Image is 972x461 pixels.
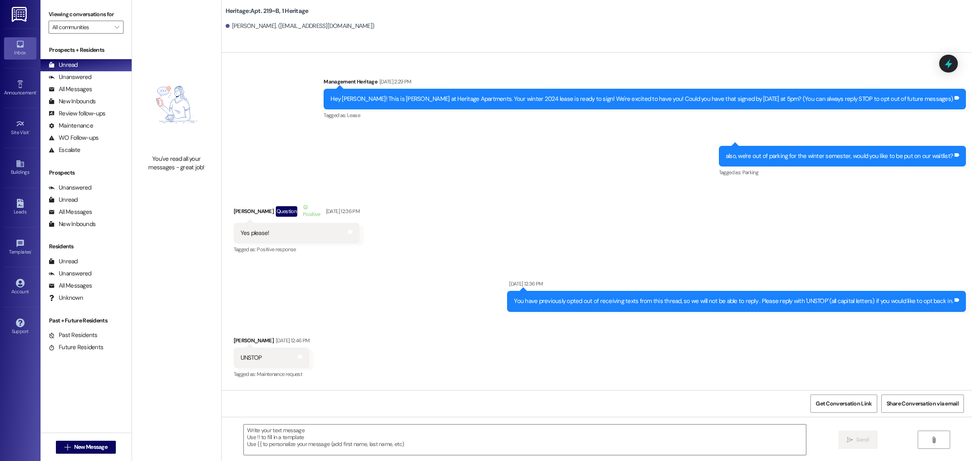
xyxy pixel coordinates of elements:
div: Positive [301,203,322,220]
div: Future Residents [49,343,103,352]
a: Support [4,316,36,338]
span: • [36,89,37,94]
div: You've read all your messages - great job! [141,155,212,172]
img: ResiDesk Logo [12,7,28,22]
div: [DATE] 12:46 PM [274,336,309,345]
div: [DATE] 12:36 PM [507,280,543,288]
a: Inbox [4,37,36,59]
a: Leads [4,196,36,218]
div: Hey [PERSON_NAME]! This is [PERSON_NAME] at Heritage Apartments. Your winter 2024 lease is ready ... [330,95,953,103]
input: All communities [52,21,111,34]
div: UNSTOP [241,354,262,362]
span: Parking [742,169,758,176]
div: Maintenance [49,122,93,130]
div: Tagged as: [234,243,360,255]
div: Question [276,206,297,216]
div: [DATE] 2:29 PM [377,77,411,86]
div: Past + Future Residents [40,316,132,325]
img: empty-state [141,58,212,151]
div: [PERSON_NAME] [234,336,310,348]
i:  [64,444,70,450]
div: Tagged as: [234,368,310,380]
div: Residents [40,242,132,251]
span: Maintenance request [257,371,302,378]
div: Unread [49,196,78,204]
div: Review follow-ups [49,109,105,118]
span: Share Conversation via email [887,399,959,408]
a: Site Visit • [4,117,36,139]
div: New Inbounds [49,97,96,106]
i:  [931,437,937,443]
div: Management Heritage [324,77,966,89]
button: Share Conversation via email [881,395,964,413]
span: Positive response [257,246,296,253]
a: Buildings [4,157,36,179]
label: Viewing conversations for [49,8,124,21]
button: Get Conversation Link [810,395,877,413]
span: Get Conversation Link [816,399,872,408]
div: Yes please! [241,229,269,237]
div: Tagged as: [324,109,966,121]
div: Unknown [49,294,83,302]
div: All Messages [49,208,92,216]
button: New Message [56,441,116,454]
a: Account [4,276,36,298]
div: [PERSON_NAME] [234,203,360,223]
div: Escalate [49,146,80,154]
i:  [847,437,853,443]
span: Send [856,435,869,444]
span: • [31,248,32,254]
div: All Messages [49,85,92,94]
div: Past Residents [49,331,98,339]
span: New Message [74,443,107,451]
span: • [29,128,30,134]
button: Send [838,431,878,449]
div: Unread [49,257,78,266]
div: WO Follow-ups [49,134,98,142]
i:  [115,24,119,30]
div: also, we're out of parking for the winter semester, would you like to be put on our waitlist? [726,152,953,160]
div: Prospects + Residents [40,46,132,54]
b: Heritage: Apt. 219~B, 1 Heritage [226,7,309,15]
div: You have previously opted out of receiving texts from this thread, so we will not be able to repl... [514,297,953,305]
div: All Messages [49,282,92,290]
a: Templates • [4,237,36,258]
div: Unanswered [49,184,92,192]
div: New Inbounds [49,220,96,228]
div: Unanswered [49,73,92,81]
div: Tagged as: [719,166,966,178]
div: [DATE] 12:36 PM [324,207,360,216]
div: Prospects [40,169,132,177]
div: Unanswered [49,269,92,278]
span: Lease [347,112,360,119]
div: Unread [49,61,78,69]
div: [PERSON_NAME]. ([EMAIL_ADDRESS][DOMAIN_NAME]) [226,22,375,30]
